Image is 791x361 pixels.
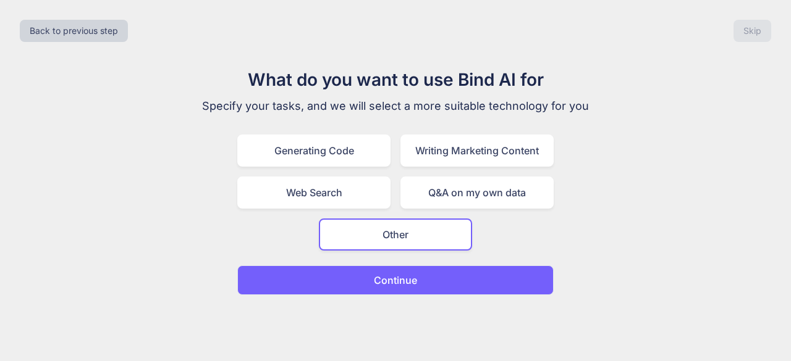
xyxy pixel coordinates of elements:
[374,273,417,288] p: Continue
[188,67,603,93] h1: What do you want to use Bind AI for
[319,218,472,251] div: Other
[237,135,391,167] div: Generating Code
[400,135,554,167] div: Writing Marketing Content
[400,176,554,209] div: Q&A on my own data
[237,176,391,209] div: Web Search
[20,20,128,42] button: Back to previous step
[237,265,554,295] button: Continue
[188,98,603,115] p: Specify your tasks, and we will select a more suitable technology for you
[734,20,771,42] button: Skip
